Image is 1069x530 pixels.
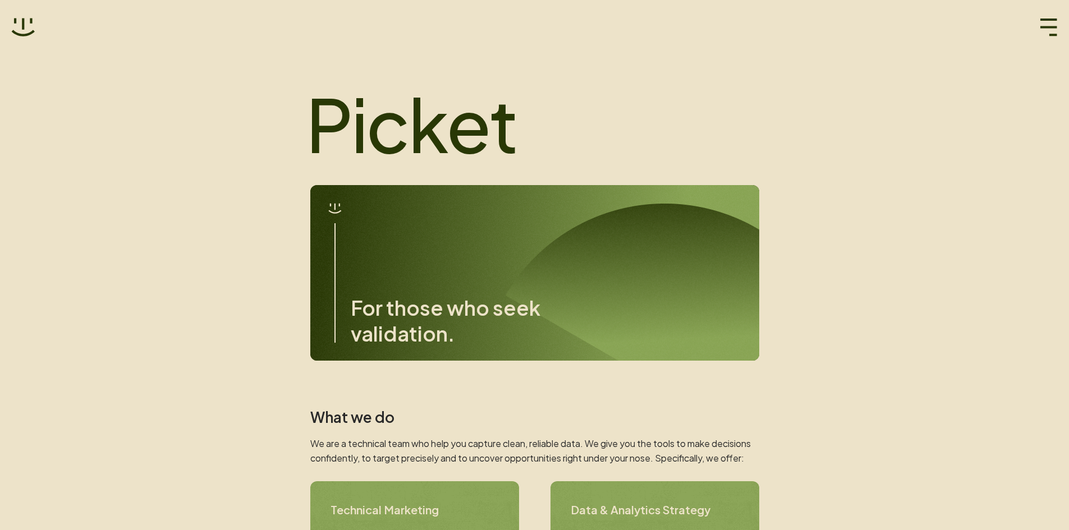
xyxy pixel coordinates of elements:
[310,436,759,466] p: We are a technical team who help you capture clean, reliable data. We give you the tools to make ...
[571,501,739,518] h3: Data & Analytics Strategy
[310,408,759,426] h2: What we do
[306,84,755,163] h1: Picket
[351,295,575,347] h3: For those who seek validation.
[331,501,499,518] h3: Technical Marketing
